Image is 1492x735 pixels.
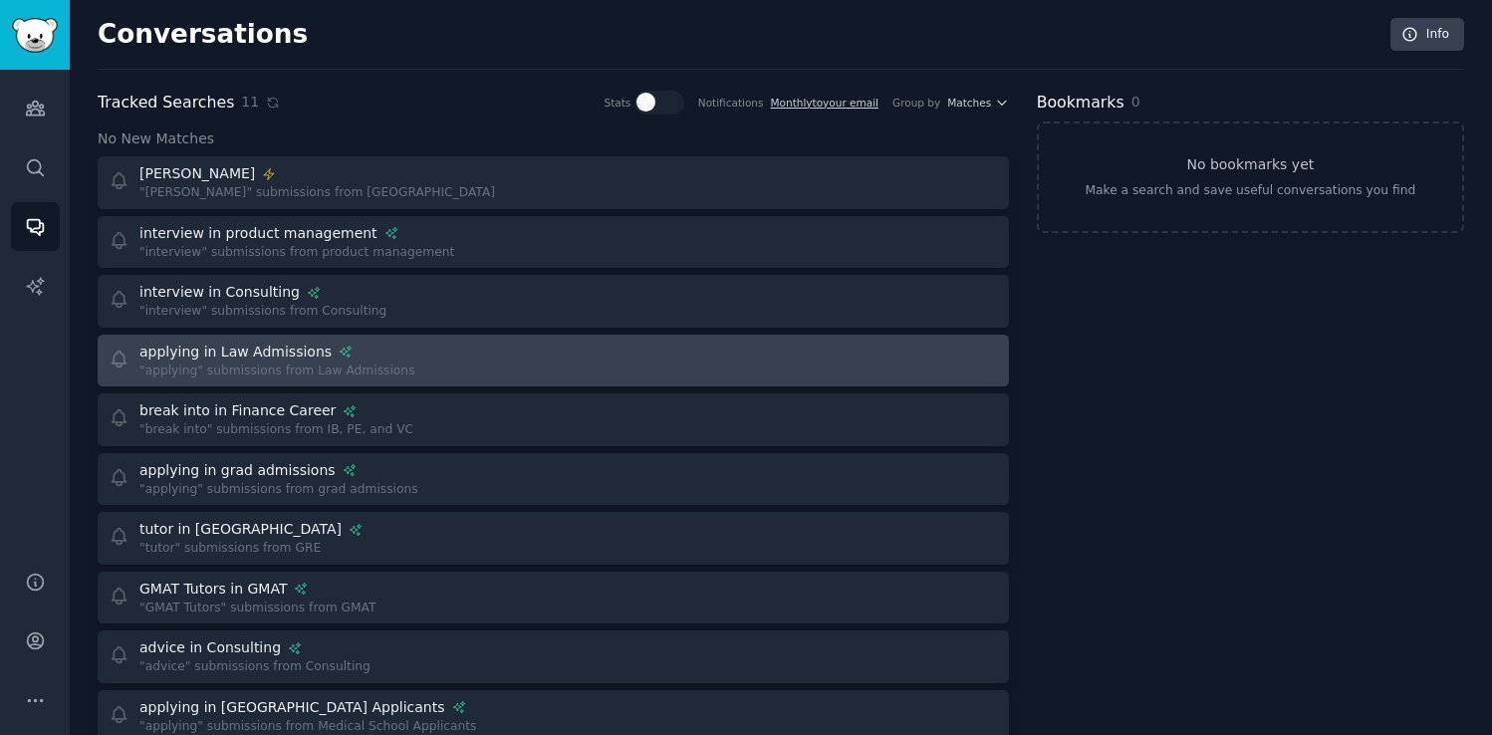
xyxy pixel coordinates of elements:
div: "break into" submissions from IB, PE, and VC [139,421,413,439]
h3: No bookmarks yet [1186,154,1314,175]
span: 0 [1131,94,1140,110]
h2: Tracked Searches [98,91,234,116]
a: break into in Finance Career"break into" submissions from IB, PE, and VC [98,393,1009,446]
div: "applying" submissions from Law Admissions [139,363,415,380]
div: break into in Finance Career [139,400,336,421]
div: "GMAT Tutors" submissions from GMAT [139,600,375,617]
div: applying in grad admissions [139,460,336,481]
div: "interview" submissions from product management [139,244,454,262]
div: Notifications [698,96,764,110]
a: Info [1390,18,1464,52]
div: applying in Law Admissions [139,342,332,363]
div: applying in [GEOGRAPHIC_DATA] Applicants [139,697,445,718]
button: Matches [947,96,1008,110]
a: advice in Consulting"advice" submissions from Consulting [98,630,1009,683]
div: interview in product management [139,223,377,244]
a: No bookmarks yetMake a search and save useful conversations you find [1037,122,1464,233]
div: interview in Consulting [139,282,300,303]
div: GMAT Tutors in GMAT [139,579,287,600]
div: "tutor" submissions from GRE [139,540,363,558]
div: [PERSON_NAME] [139,163,255,184]
span: No New Matches [98,128,214,149]
a: tutor in [GEOGRAPHIC_DATA]"tutor" submissions from GRE [98,512,1009,565]
div: tutor in [GEOGRAPHIC_DATA] [139,519,342,540]
a: applying in grad admissions"applying" submissions from grad admissions [98,453,1009,506]
div: advice in Consulting [139,637,281,658]
div: "advice" submissions from Consulting [139,658,371,676]
h2: Bookmarks [1037,91,1124,116]
div: "interview" submissions from Consulting [139,303,386,321]
div: "applying" submissions from grad admissions [139,481,418,499]
div: Make a search and save useful conversations you find [1085,182,1415,200]
h2: Conversations [98,19,308,51]
a: Monthlytoyour email [771,97,879,109]
a: [PERSON_NAME]"[PERSON_NAME]" submissions from [GEOGRAPHIC_DATA] [98,156,1009,209]
div: "[PERSON_NAME]" submissions from [GEOGRAPHIC_DATA] [139,184,495,202]
span: 11 [241,92,259,113]
a: applying in Law Admissions"applying" submissions from Law Admissions [98,335,1009,387]
span: Matches [947,96,991,110]
div: Group by [892,96,940,110]
a: interview in Consulting"interview" submissions from Consulting [98,275,1009,328]
a: interview in product management"interview" submissions from product management [98,216,1009,269]
div: Stats [604,96,630,110]
a: GMAT Tutors in GMAT"GMAT Tutors" submissions from GMAT [98,572,1009,624]
img: GummySearch logo [12,18,58,53]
